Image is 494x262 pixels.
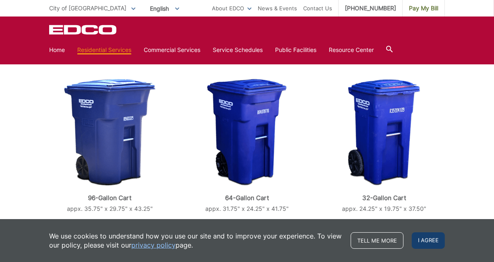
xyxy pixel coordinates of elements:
a: Tell me more [351,232,404,249]
span: I agree [412,232,445,249]
span: Pay My Bill [409,4,438,13]
p: 64-Gallon Cart [186,194,308,202]
img: cart-recycling-32.png [348,79,420,186]
a: Service Schedules [213,45,263,54]
p: 96-Gallon Cart [49,194,171,202]
a: Contact Us [303,4,332,13]
a: Home [49,45,65,54]
a: privacy policy [131,241,176,250]
p: appx. 31.75" x 24.25" x 41.75" [186,204,308,213]
span: City of [GEOGRAPHIC_DATA] [49,5,126,12]
p: 32-Gallon Cart [323,194,445,202]
a: News & Events [258,4,297,13]
img: cart-recycling-96.png [64,79,156,186]
p: We use cookies to understand how you use our site and to improve your experience. To view our pol... [49,231,342,250]
a: About EDCO [212,4,252,13]
span: English [144,2,185,15]
a: Public Facilities [275,45,316,54]
a: Resource Center [329,45,374,54]
a: Commercial Services [144,45,200,54]
a: Residential Services [77,45,131,54]
a: EDCD logo. Return to the homepage. [49,25,118,35]
img: cart-recycling-64.png [207,79,287,186]
p: appx. 35.75" x 29.75" x 43.25" [49,204,171,213]
p: appx. 24.25" x 19.75" x 37.50" [323,204,445,213]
